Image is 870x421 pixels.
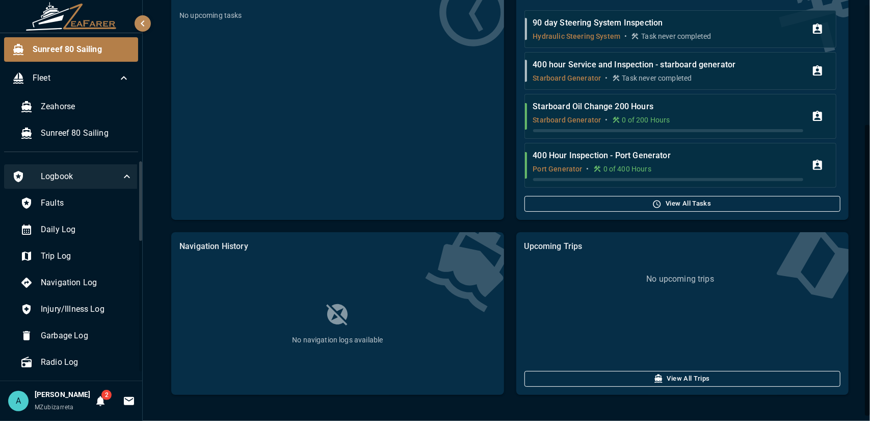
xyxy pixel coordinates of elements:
span: Zeahorse [41,101,130,113]
div: Injury/Illness Log [12,297,141,321]
img: ZeaFarer Logo [25,2,117,31]
div: Garbage Log [12,324,141,348]
span: Sunreef 80 Sailing [41,127,130,139]
p: Task never completed [622,73,692,83]
div: A [8,391,29,411]
p: • [587,164,589,174]
div: Zeahorse [12,94,138,119]
button: Assign Task [807,155,828,176]
div: Daily Log [12,217,141,242]
button: Invitations [119,391,139,411]
div: Faults [12,191,141,215]
p: 400 hour Service and Inspection - starboard generator [533,59,803,71]
p: 0 of 400 Hours [603,164,651,174]
button: View All Tasks [524,196,840,212]
button: Assign Task [807,106,828,127]
p: Navigation History [179,240,495,253]
span: Daily Log [41,224,133,236]
h6: [PERSON_NAME] [35,389,90,401]
p: No upcoming tasks [179,10,495,20]
p: Hydraulic Steering System [533,31,621,41]
span: Fleet [33,72,118,84]
p: Port Generator [533,164,583,174]
p: Starboard Oil Change 200 Hours [533,101,803,113]
p: • [605,115,608,125]
p: Task never completed [641,31,711,41]
button: Notifications [90,391,111,411]
p: • [624,31,627,41]
span: Sunreef 80 Sailing [33,43,130,56]
span: Trip Log [41,250,133,262]
p: • [605,73,608,83]
div: Radio Log [12,350,141,375]
span: Radio Log [41,356,133,368]
button: Assign Task [807,61,828,81]
button: Assign Task [807,19,828,39]
button: View All Trips [524,371,840,387]
p: Starboard Generator [533,73,601,83]
div: Logbook [4,164,141,189]
div: Sunreef 80 Sailing [12,121,138,145]
span: Navigation Log [41,277,133,289]
p: Upcoming Trips [524,240,840,253]
p: 0 of 200 Hours [622,115,670,125]
span: Logbook [41,170,121,183]
span: Faults [41,197,133,209]
p: 400 Hour Inspection - Port Generator [533,150,803,162]
div: Trip Log [12,244,141,268]
span: Injury/Illness Log [41,303,133,315]
div: Fleet [4,66,138,90]
span: 2 [101,390,112,400]
p: Starboard Generator [533,115,601,125]
p: No navigation logs available [292,335,383,345]
span: Garbage Log [41,330,133,342]
div: Sunreef 80 Sailing [4,37,138,62]
span: MZubizarreta [35,404,74,411]
div: Navigation Log [12,270,141,295]
p: No upcoming trips [646,273,714,285]
p: 90 day Steering System Inspection [533,17,803,29]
